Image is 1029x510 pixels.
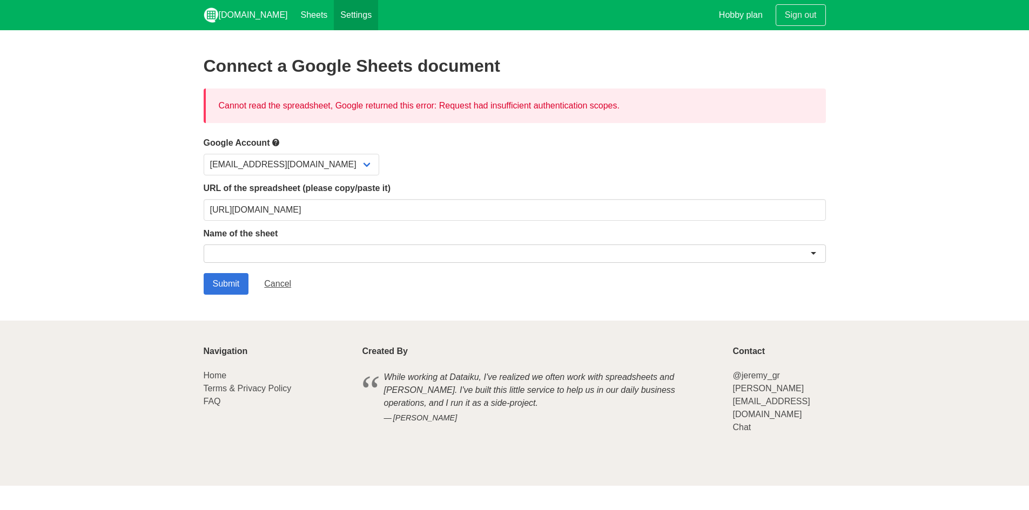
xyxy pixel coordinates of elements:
cite: [PERSON_NAME] [384,412,698,424]
label: Google Account [204,136,826,149]
h2: Connect a Google Sheets document [204,56,826,76]
p: Navigation [204,346,349,356]
div: Cannot read the spreadsheet, Google returned this error: Request had insufficient authentication ... [204,89,826,123]
input: Should start with https://docs.google.com/spreadsheets/d/ [204,199,826,221]
a: Cancel [255,273,300,295]
a: Home [204,371,227,380]
a: FAQ [204,397,221,406]
a: [PERSON_NAME][EMAIL_ADDRESS][DOMAIN_NAME] [732,384,810,419]
a: Terms & Privacy Policy [204,384,292,393]
img: logo_v2_white.png [204,8,219,23]
p: Contact [732,346,825,356]
label: Name of the sheet [204,227,826,240]
a: @jeremy_gr [732,371,779,380]
input: Submit [204,273,249,295]
blockquote: While working at Dataiku, I've realized we often work with spreadsheets and [PERSON_NAME]. I've b... [362,369,720,426]
label: URL of the spreadsheet (please copy/paste it) [204,182,826,195]
a: Sign out [776,4,826,26]
p: Created By [362,346,720,356]
a: Chat [732,423,751,432]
